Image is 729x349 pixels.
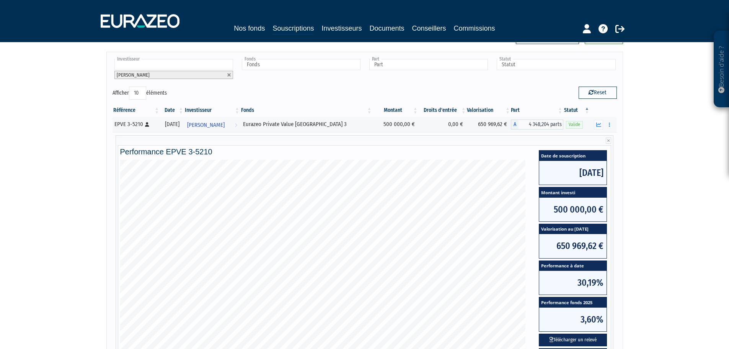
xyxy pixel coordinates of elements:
img: 1732889491-logotype_eurazeo_blanc_rvb.png [101,14,179,28]
a: [PERSON_NAME] [184,117,240,132]
div: Eurazeo Private Value [GEOGRAPHIC_DATA] 3 [243,120,370,128]
th: Part: activer pour trier la colonne par ordre croissant [511,104,563,117]
a: Conseillers [412,23,446,34]
span: 30,19% [539,271,607,295]
th: Valorisation: activer pour trier la colonne par ordre croissant [467,104,511,117]
i: Voir l'investisseur [235,118,237,132]
a: Nos fonds [234,23,265,34]
button: Reset [579,87,617,99]
td: 650 969,62 € [467,117,511,132]
a: Commissions [454,23,495,34]
span: 650 969,62 € [539,234,607,258]
label: Afficher éléments [113,87,167,100]
th: Fonds: activer pour trier la colonne par ordre croissant [240,104,373,117]
td: 0,00 € [419,117,467,132]
h4: Performance EPVE 3-5210 [120,147,609,156]
span: Valorisation au [DATE] [539,224,607,234]
select: Afficheréléments [129,87,146,100]
button: Télécharger un relevé [539,334,607,346]
th: Montant: activer pour trier la colonne par ordre croissant [373,104,419,117]
span: 500 000,00 € [539,198,607,221]
i: [Français] Personne physique [145,122,149,127]
a: Souscriptions [272,23,314,35]
div: EPVE 3-5210 [114,120,158,128]
span: Date de souscription [539,151,607,161]
td: 500 000,00 € [373,117,419,132]
span: Montant investi [539,187,607,198]
span: 3,60% [539,308,607,331]
span: [PERSON_NAME] [117,72,150,78]
span: [DATE] [539,161,607,185]
div: [DATE] [163,120,181,128]
span: Performance à date [539,261,607,271]
a: Documents [370,23,404,34]
span: 4 348,204 parts [519,120,563,129]
th: Investisseur: activer pour trier la colonne par ordre croissant [184,104,240,117]
span: Performance fonds 2025 [539,297,607,308]
th: Date: activer pour trier la colonne par ordre croissant [160,104,184,117]
th: Référence : activer pour trier la colonne par ordre croissant [113,104,160,117]
p: Besoin d'aide ? [717,35,726,104]
span: [PERSON_NAME] [187,118,225,132]
th: Statut : activer pour trier la colonne par ordre d&eacute;croissant [563,104,590,117]
th: Droits d'entrée: activer pour trier la colonne par ordre croissant [419,104,467,117]
div: A - Eurazeo Private Value Europe 3 [511,120,563,129]
span: A [511,120,519,129]
span: Valide [566,121,583,128]
a: Investisseurs [321,23,362,34]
